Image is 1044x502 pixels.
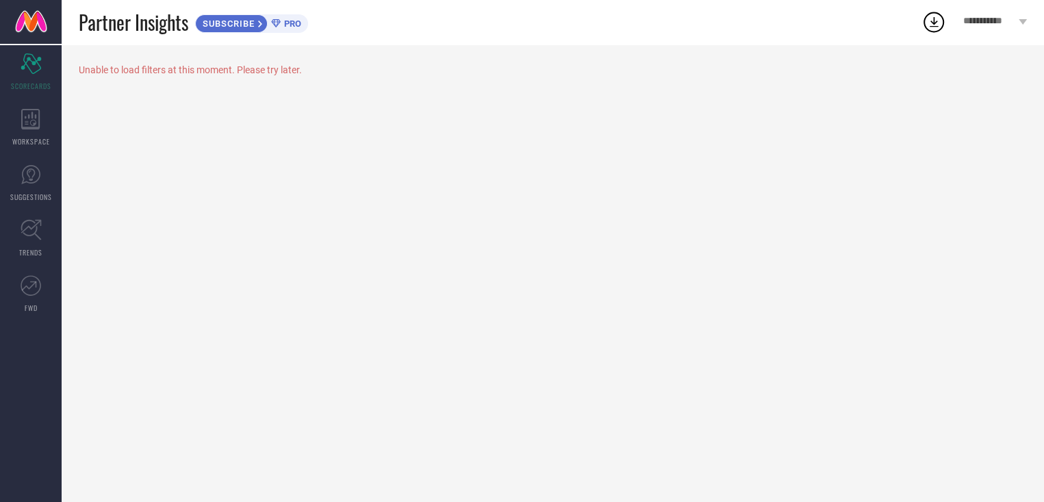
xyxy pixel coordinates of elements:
div: Unable to load filters at this moment. Please try later. [79,64,1027,75]
span: WORKSPACE [12,136,50,147]
span: SUBSCRIBE [196,18,258,29]
span: TRENDS [19,247,42,258]
span: SCORECARDS [11,81,51,91]
span: FWD [25,303,38,313]
span: PRO [281,18,301,29]
span: Partner Insights [79,8,188,36]
div: Open download list [921,10,946,34]
span: SUGGESTIONS [10,192,52,202]
a: SUBSCRIBEPRO [195,11,308,33]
